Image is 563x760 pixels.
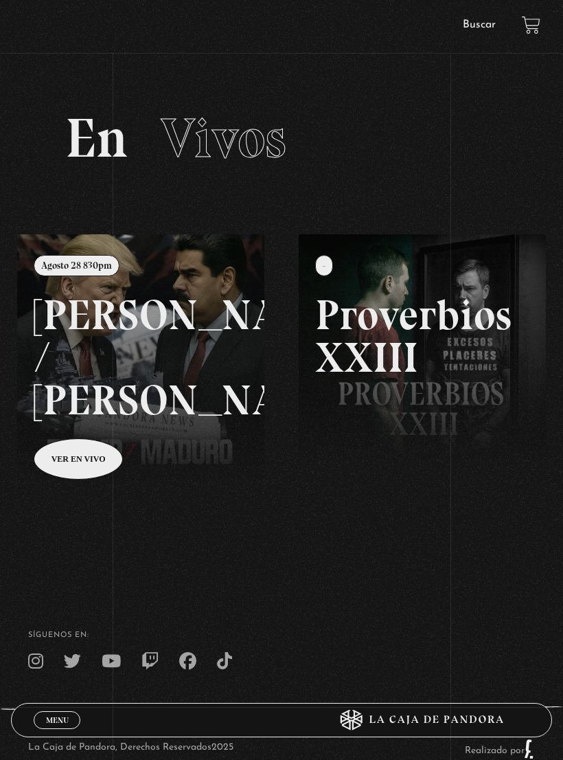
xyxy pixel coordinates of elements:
[65,111,498,166] h2: En
[41,728,73,737] span: Cerrar
[522,16,540,34] a: View your shopping cart
[46,716,69,724] span: Menu
[463,19,496,30] a: Buscar
[28,632,535,639] h4: SÍguenos en:
[465,746,535,756] a: Realizado por
[28,739,233,759] p: La Caja de Pandora, Derechos Reservados 2025
[161,105,286,171] span: Vivos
